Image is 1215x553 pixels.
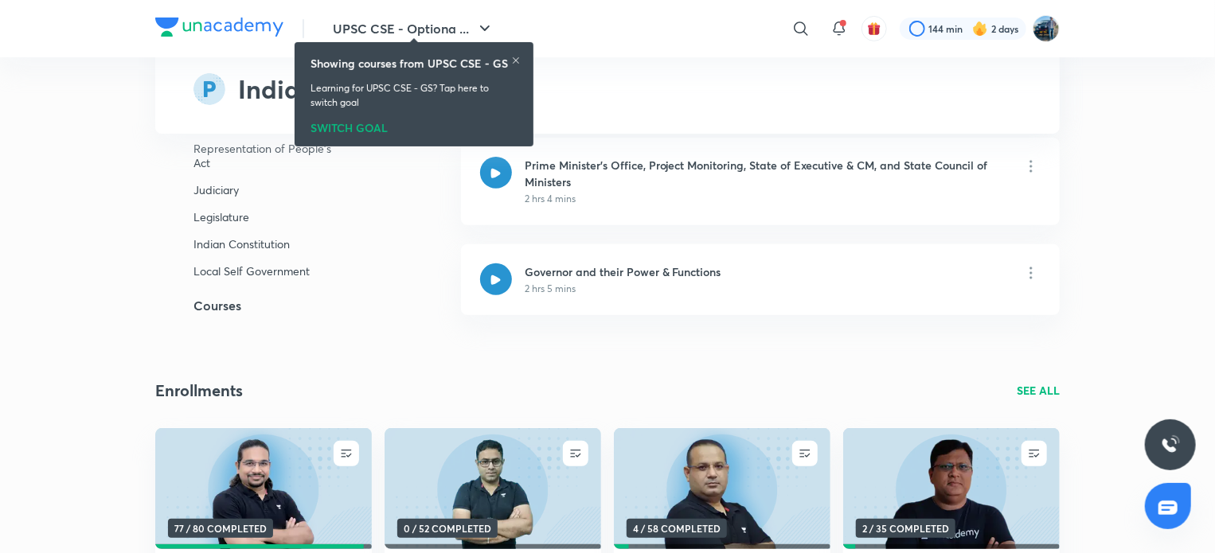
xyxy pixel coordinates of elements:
span: 4 / 58 COMPLETED [627,519,727,538]
span: 0 / 52 COMPLETED [397,519,498,538]
img: avatar [867,21,881,36]
h2: Indian Polity [238,70,389,108]
a: Company Logo [155,18,283,41]
a: SEE ALL [1017,385,1060,396]
img: new-thumbnail [153,426,373,550]
p: 2 hrs 5 mins [525,282,576,296]
p: Representation of People's Act [193,142,349,170]
p: Local Self Government [193,264,349,278]
img: new-thumbnail [611,426,832,550]
a: new-thumbnail2 / 35 COMPLETED [843,428,1060,549]
img: ttu [1161,435,1180,454]
img: I A S babu [1033,15,1060,42]
img: new-thumbnail [382,426,603,550]
span: 77 / 80 COMPLETED [168,519,273,538]
h5: Courses [155,296,410,315]
p: Judiciary [193,183,349,197]
img: new-thumbnail [841,426,1061,550]
img: Company Logo [155,18,283,37]
p: Indian Constitution [193,237,349,251]
span: 2 / 35 COMPLETED [856,519,955,538]
img: syllabus-subject-icon [193,73,225,105]
h6: Showing courses from UPSC CSE - GS [311,55,508,72]
a: new-thumbnail4 / 58 COMPLETED [614,428,830,549]
h6: Prime Minister's Office, Project Monitoring, State of Executive & CM, and State Council of Ministers [525,157,1009,190]
div: SWITCH GOAL [311,116,518,134]
p: Learning for UPSC CSE - GS? Tap here to switch goal [311,81,518,110]
a: new-thumbnail77 / 80 COMPLETED [155,428,372,549]
h4: Enrollments [155,379,243,403]
p: 2 hrs 4 mins [525,192,576,206]
button: avatar [861,16,887,41]
h6: Governor and their Power & Functions [525,263,721,280]
p: Legislature [193,210,349,224]
button: UPSC CSE - Optiona ... [323,13,504,45]
img: streak [972,21,988,37]
a: new-thumbnail0 / 52 COMPLETED [385,428,601,549]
